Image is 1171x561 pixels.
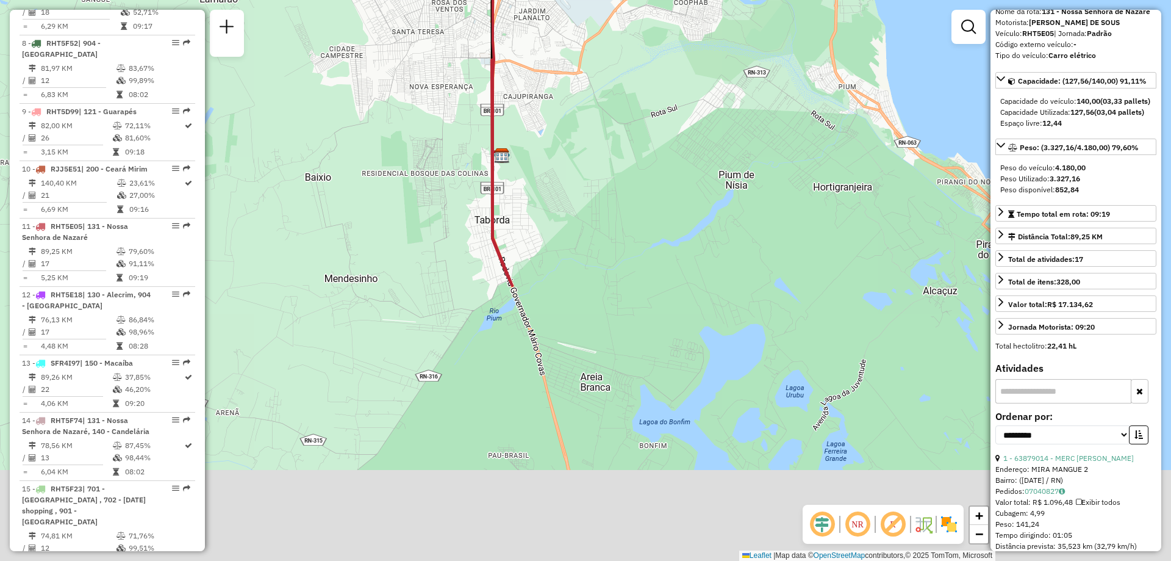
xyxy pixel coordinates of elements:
i: Total de Atividades [29,260,36,267]
div: Pedidos: [995,486,1156,497]
td: 08:02 [124,466,184,478]
td: 21 [40,189,116,201]
img: CDD Natal Novo [494,148,510,164]
td: 52,71% [132,6,190,18]
span: SFR4I97 [51,358,80,367]
td: / [22,452,28,464]
td: = [22,203,28,215]
a: Zoom in [970,507,988,525]
i: % de utilização da cubagem [121,9,130,16]
em: Opções [172,222,179,230]
td: = [22,397,28,410]
td: 140,40 KM [40,177,116,189]
i: % de utilização da cubagem [116,77,126,84]
span: 8 - [22,38,101,59]
i: Distância Total [29,532,36,540]
i: % de utilização do peso [113,442,122,449]
strong: Carro elétrico [1048,51,1096,60]
td: 78,56 KM [40,440,112,452]
td: 72,11% [124,120,184,132]
i: % de utilização do peso [117,179,126,187]
td: 79,60% [128,245,190,258]
span: Total de atividades: [1008,255,1083,264]
span: 15 - [22,484,146,526]
td: / [22,258,28,270]
a: Valor total:R$ 17.134,62 [995,295,1156,312]
td: 4,06 KM [40,397,112,410]
td: 26 [40,132,112,144]
span: Tempo total em rota: 09:19 [1017,209,1110,219]
span: RHT5F74 [51,416,82,425]
i: Total de Atividades [29,386,36,393]
div: Distância prevista: 35,523 km (32,79 km/h) [995,541,1156,552]
i: Rota otimizada [185,374,192,381]
div: Peso Utilizado: [1000,173,1151,184]
i: Rota otimizada [185,442,192,449]
i: Tempo total em rota [116,342,123,350]
em: Opções [172,39,179,46]
td: 81,97 KM [40,62,116,74]
strong: (03,33 pallets) [1100,96,1150,106]
strong: 328,00 [1056,277,1080,286]
div: Distância Total: [1008,231,1103,242]
td: / [22,132,28,144]
strong: RHT5E05 [1022,29,1054,38]
a: Tempo total em rota: 09:19 [995,205,1156,222]
td: = [22,20,28,32]
strong: 22,41 hL [1047,341,1076,350]
span: RHT5F23 [51,484,82,493]
span: | Jornada: [1054,29,1112,38]
div: Map data © contributors,© 2025 TomTom, Microsoft [739,551,995,561]
em: Opções [172,107,179,115]
i: Total de Atividades [29,9,36,16]
i: Tempo total em rota [116,91,123,98]
div: Jornada Motorista: 09:20 [1008,322,1095,333]
td: 27,00% [129,189,184,201]
span: Ocultar deslocamento [808,510,837,539]
div: Endereço: MIRA MANGUE 2 [995,464,1156,475]
span: 13 - [22,358,133,367]
span: | [773,551,775,560]
i: % de utilização do peso [113,122,122,129]
div: Capacidade do veículo: [1000,96,1151,107]
i: Total de Atividades [29,134,36,142]
td: 86,84% [128,314,190,326]
i: Tempo total em rota [113,400,119,407]
i: Total de Atividades [29,77,36,84]
span: RHT5E18 [51,290,82,299]
i: % de utilização do peso [116,532,126,540]
td: 99,51% [128,542,190,554]
div: Nome da rota: [995,6,1156,17]
span: Peso: (3.327,16/4.180,00) 79,60% [1020,143,1139,152]
a: Jornada Motorista: 09:20 [995,318,1156,335]
td: 5,25 KM [40,272,116,284]
i: Tempo total em rota [113,468,119,476]
span: 14 - [22,416,149,436]
span: | 150 - Macaíba [80,358,133,367]
em: Rota exportada [183,485,190,492]
td: 6,29 KM [40,20,120,32]
span: | 131 - Nossa Senhora de Nazaré, 140 - Candelária [22,416,149,436]
td: 6,83 KM [40,89,116,101]
em: Rota exportada [183,165,190,172]
span: Ocultar NR [843,510,872,539]
i: Rota otimizada [185,122,192,129]
a: Zoom out [970,525,988,543]
strong: (03,04 pallets) [1094,107,1144,117]
a: Distância Total:89,25 KM [995,228,1156,244]
span: RHT5D99 [46,107,79,116]
td: 12 [40,74,116,87]
i: % de utilização da cubagem [116,545,126,552]
td: / [22,542,28,554]
a: Capacidade: (127,56/140,00) 91,11% [995,72,1156,89]
div: Capacidade: (127,56/140,00) 91,11% [995,91,1156,134]
i: % de utilização do peso [116,248,126,255]
i: Tempo total em rota [121,23,127,30]
div: Total de itens: [1008,277,1080,288]
td: 76,13 KM [40,314,116,326]
i: % de utilização do peso [116,316,126,324]
i: Observações [1059,488,1065,495]
div: Espaço livre: [1000,118,1151,129]
span: Peso: 141,24 [995,519,1039,529]
td: 12 [40,542,116,554]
